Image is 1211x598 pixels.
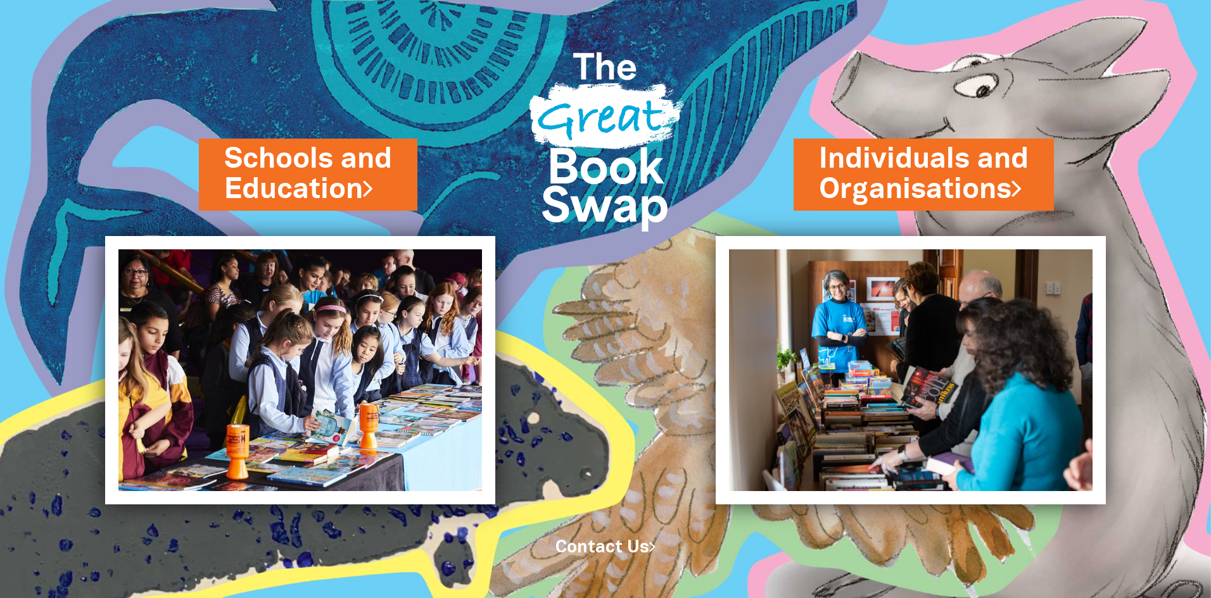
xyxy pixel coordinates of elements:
img: Individuals and Organisations [716,236,1105,504]
a: Individuals andOrganisations [819,139,1029,209]
a: Contact Us [555,540,656,556]
a: Schools andEducation [224,139,392,209]
img: Great Bookswap logo [514,15,697,258]
img: Schools and Education [105,236,495,504]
